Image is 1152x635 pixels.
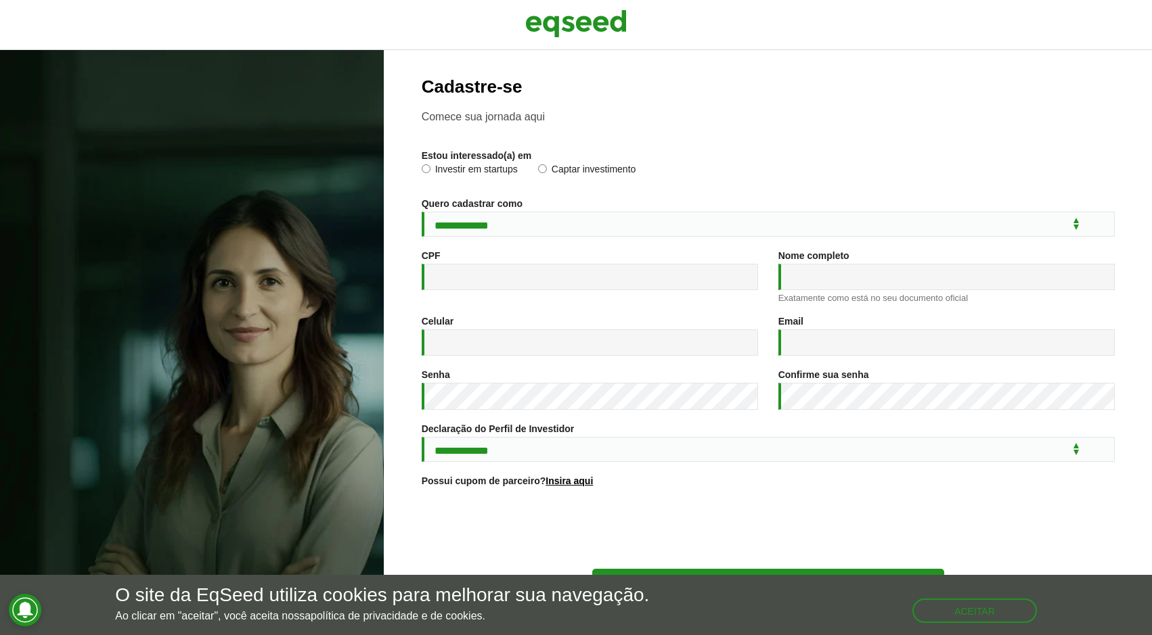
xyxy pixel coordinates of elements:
[422,77,1115,97] h2: Cadastre-se
[778,251,849,260] label: Nome completo
[422,370,450,379] label: Senha
[422,251,441,260] label: CPF
[912,598,1037,623] button: Aceitar
[422,316,453,326] label: Celular
[778,316,803,326] label: Email
[525,7,627,41] img: EqSeed Logo
[115,585,649,606] h5: O site da EqSeed utiliza cookies para melhorar sua navegação.
[778,293,1115,302] div: Exatamente como está no seu documento oficial
[422,199,523,208] label: Quero cadastrar como
[538,164,547,173] input: Captar investimento
[422,164,430,173] input: Investir em startups
[422,164,518,178] label: Investir em startups
[546,476,593,486] a: Insira aqui
[665,502,871,555] iframe: reCAPTCHA
[422,476,594,486] label: Possui cupom de parceiro?
[538,164,636,178] label: Captar investimento
[422,110,1115,123] p: Comece sua jornada aqui
[592,569,944,597] button: Cadastre-se
[422,151,532,160] label: Estou interessado(a) em
[778,370,869,379] label: Confirme sua senha
[115,609,649,622] p: Ao clicar em "aceitar", você aceita nossa .
[311,611,483,621] a: política de privacidade e de cookies
[422,424,575,433] label: Declaração do Perfil de Investidor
